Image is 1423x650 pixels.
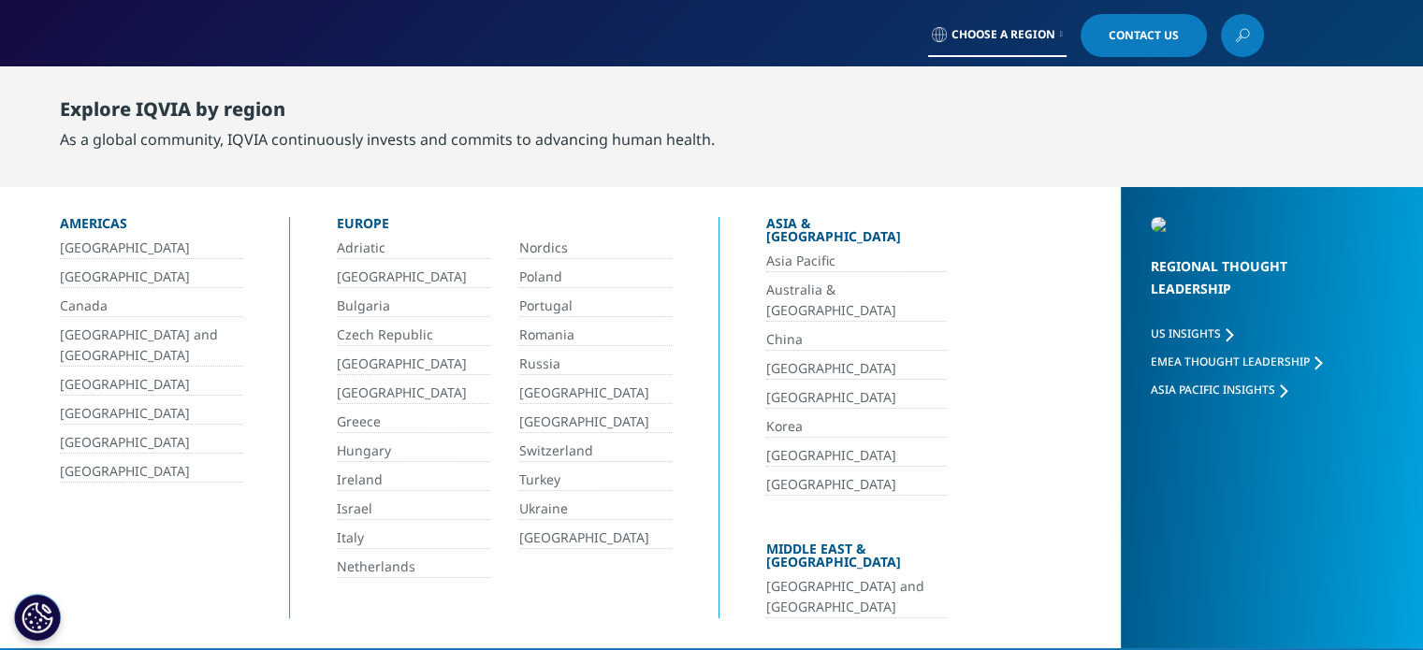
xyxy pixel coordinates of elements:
span: US Insights [1151,325,1221,341]
a: [GEOGRAPHIC_DATA] [766,358,946,380]
a: Asia Pacific Insights [1151,382,1287,397]
nav: Primary [317,65,1264,153]
a: [GEOGRAPHIC_DATA] [60,267,242,288]
a: [GEOGRAPHIC_DATA] [766,387,946,409]
img: 2093_analyzing-data-using-big-screen-display-and-laptop.png [1151,217,1347,232]
a: Adriatic [337,238,489,259]
a: [GEOGRAPHIC_DATA] [60,461,242,483]
a: [GEOGRAPHIC_DATA] [337,383,489,404]
a: China [766,329,946,351]
a: [GEOGRAPHIC_DATA] [60,403,242,425]
span: Contact Us [1109,30,1179,41]
a: [GEOGRAPHIC_DATA] [766,474,946,496]
a: [GEOGRAPHIC_DATA] [337,354,489,375]
div: Explore IQVIA by region [60,98,715,128]
div: Regional Thought Leadership [1151,255,1347,324]
button: Configuración de cookies [14,594,61,641]
a: Asia Pacific [766,251,946,272]
a: Russia [519,354,672,375]
a: [GEOGRAPHIC_DATA] [519,412,672,433]
a: Italy [337,527,489,549]
a: Switzerland [519,441,672,462]
a: [GEOGRAPHIC_DATA] [337,267,489,288]
a: [GEOGRAPHIC_DATA] [60,432,242,454]
a: [GEOGRAPHIC_DATA] [60,374,242,396]
a: Ireland [337,469,489,491]
a: Australia & [GEOGRAPHIC_DATA] [766,280,946,322]
a: [GEOGRAPHIC_DATA] and [GEOGRAPHIC_DATA] [60,325,242,367]
a: [GEOGRAPHIC_DATA] [519,527,672,549]
div: As a global community, IQVIA continuously invests and commits to advancing human health. [60,128,715,151]
a: Portugal [519,296,672,317]
a: Ukraine [519,498,672,520]
a: Israel [337,498,489,520]
a: EMEA Thought Leadership [1151,354,1322,369]
a: Hungary [337,441,489,462]
span: EMEA Thought Leadership [1151,354,1310,369]
a: Czech Republic [337,325,489,346]
a: Romania [519,325,672,346]
a: Nordics [519,238,672,259]
a: [GEOGRAPHIC_DATA] [519,383,672,404]
div: Asia & [GEOGRAPHIC_DATA] [766,217,946,251]
div: Europe [337,217,672,238]
a: [GEOGRAPHIC_DATA] [60,238,242,259]
a: Greece [337,412,489,433]
a: Contact Us [1081,14,1207,57]
a: Bulgaria [337,296,489,317]
a: [GEOGRAPHIC_DATA] [766,445,946,467]
a: [GEOGRAPHIC_DATA] and [GEOGRAPHIC_DATA] [766,576,946,618]
span: Asia Pacific Insights [1151,382,1275,397]
div: Americas [60,217,242,238]
a: Netherlands [337,556,489,578]
span: Choose a Region [951,27,1055,42]
a: Canada [60,296,242,317]
div: Middle East & [GEOGRAPHIC_DATA] [766,542,946,576]
a: Poland [519,267,672,288]
a: Turkey [519,469,672,491]
a: Korea [766,416,946,438]
a: US Insights [1151,325,1233,341]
